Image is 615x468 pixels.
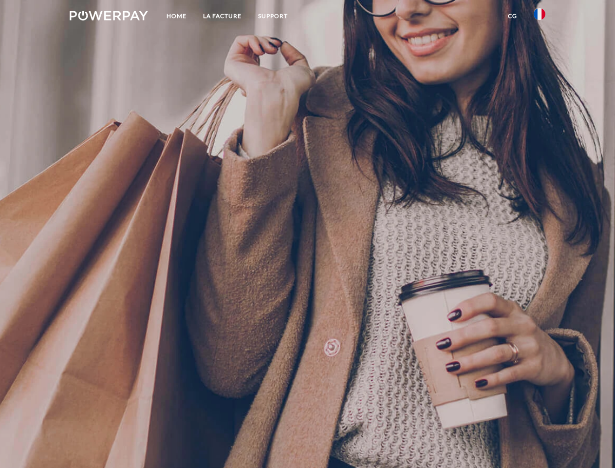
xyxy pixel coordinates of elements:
[500,7,525,25] a: CG
[534,8,545,20] img: fr
[70,11,148,20] img: logo-powerpay-white.svg
[158,7,195,25] a: Home
[250,7,296,25] a: Support
[195,7,250,25] a: LA FACTURE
